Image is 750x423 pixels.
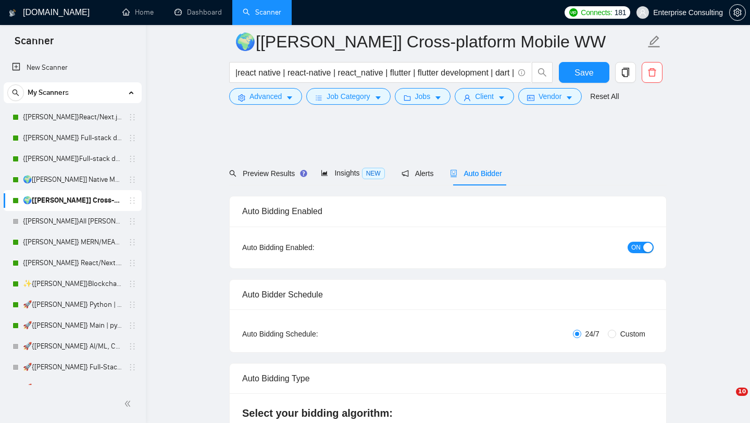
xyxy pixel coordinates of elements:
[23,357,122,378] a: 🚀{[PERSON_NAME]} Full-Stack Python (Backend + Frontend)
[243,8,281,17] a: searchScanner
[590,91,619,102] a: Reset All
[532,68,552,77] span: search
[23,294,122,315] a: 🚀{[PERSON_NAME]} Python | Django | AI /
[12,57,133,78] a: New Scanner
[9,5,16,21] img: logo
[498,94,505,102] span: caret-down
[639,9,646,16] span: user
[574,66,593,79] span: Save
[23,315,122,336] a: 🚀{[PERSON_NAME]} Main | python | django | AI (+less than 30 h)
[362,168,385,179] span: NEW
[23,378,122,399] a: 🚀{[PERSON_NAME]} Python AI/ML Integrations
[124,399,134,409] span: double-left
[532,62,553,83] button: search
[518,69,525,76] span: info-circle
[7,84,24,101] button: search
[321,169,328,177] span: area-chart
[581,328,604,340] span: 24/7
[128,134,136,142] span: holder
[128,238,136,246] span: holder
[238,94,245,102] span: setting
[321,169,384,177] span: Insights
[434,94,442,102] span: caret-down
[23,169,122,190] a: 🌍[[PERSON_NAME]] Native Mobile WW
[539,91,561,102] span: Vendor
[464,94,471,102] span: user
[315,94,322,102] span: bars
[616,328,649,340] span: Custom
[249,91,282,102] span: Advanced
[475,91,494,102] span: Client
[6,33,62,55] span: Scanner
[450,170,457,177] span: robot
[569,8,578,17] img: upwork-logo.png
[128,301,136,309] span: holder
[395,88,451,105] button: folderJobscaret-down
[23,253,122,273] a: {[PERSON_NAME]} React/Next.js/Node.js (Long-term, All Niches)
[730,8,745,17] span: setting
[23,107,122,128] a: {[PERSON_NAME]}React/Next.js/Node.js (Long-term, All Niches)
[299,169,308,178] div: Tooltip anchor
[128,196,136,205] span: holder
[242,328,379,340] div: Auto Bidding Schedule:
[23,190,122,211] a: 🌍[[PERSON_NAME]] Cross-platform Mobile WW
[128,259,136,267] span: holder
[286,94,293,102] span: caret-down
[128,342,136,351] span: holder
[402,169,434,178] span: Alerts
[128,280,136,288] span: holder
[527,94,534,102] span: idcard
[581,7,612,18] span: Connects:
[128,384,136,392] span: holder
[128,113,136,121] span: holder
[642,68,662,77] span: delete
[642,62,662,83] button: delete
[128,176,136,184] span: holder
[715,388,740,413] iframe: Intercom live chat
[229,88,302,105] button: settingAdvancedcaret-down
[128,217,136,226] span: holder
[23,211,122,232] a: {[PERSON_NAME]}All [PERSON_NAME] - web [НАДО ПЕРЕДЕЛАТЬ]
[450,169,502,178] span: Auto Bidder
[242,364,654,393] div: Auto Bidding Type
[4,57,142,78] li: New Scanner
[415,91,431,102] span: Jobs
[8,89,23,96] span: search
[566,94,573,102] span: caret-down
[242,406,654,420] h4: Select your bidding algorithm:
[235,29,645,55] input: Scanner name...
[23,148,122,169] a: {[PERSON_NAME]}Full-stack devs WW (<1 month) - pain point
[229,170,236,177] span: search
[615,7,626,18] span: 181
[128,321,136,330] span: holder
[122,8,154,17] a: homeHome
[23,128,122,148] a: {[PERSON_NAME]} Full-stack devs WW - pain point
[235,66,514,79] input: Search Freelance Jobs...
[455,88,514,105] button: userClientcaret-down
[174,8,222,17] a: dashboardDashboard
[736,388,748,396] span: 10
[647,35,661,48] span: edit
[23,273,122,294] a: ✨{[PERSON_NAME]}Blockchain WW
[729,8,746,17] a: setting
[374,94,382,102] span: caret-down
[404,94,411,102] span: folder
[23,336,122,357] a: 🚀{[PERSON_NAME]} AI/ML, Custom Models, and LLM Development
[242,196,654,226] div: Auto Bidding Enabled
[306,88,390,105] button: barsJob Categorycaret-down
[631,242,641,253] span: ON
[616,68,635,77] span: copy
[229,169,304,178] span: Preview Results
[23,232,122,253] a: {[PERSON_NAME]} MERN/MEAN (Enterprise & SaaS)
[615,62,636,83] button: copy
[128,363,136,371] span: holder
[402,170,409,177] span: notification
[518,88,582,105] button: idcardVendorcaret-down
[128,155,136,163] span: holder
[729,4,746,21] button: setting
[327,91,370,102] span: Job Category
[242,242,379,253] div: Auto Bidding Enabled:
[559,62,609,83] button: Save
[242,280,654,309] div: Auto Bidder Schedule
[28,82,69,103] span: My Scanners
